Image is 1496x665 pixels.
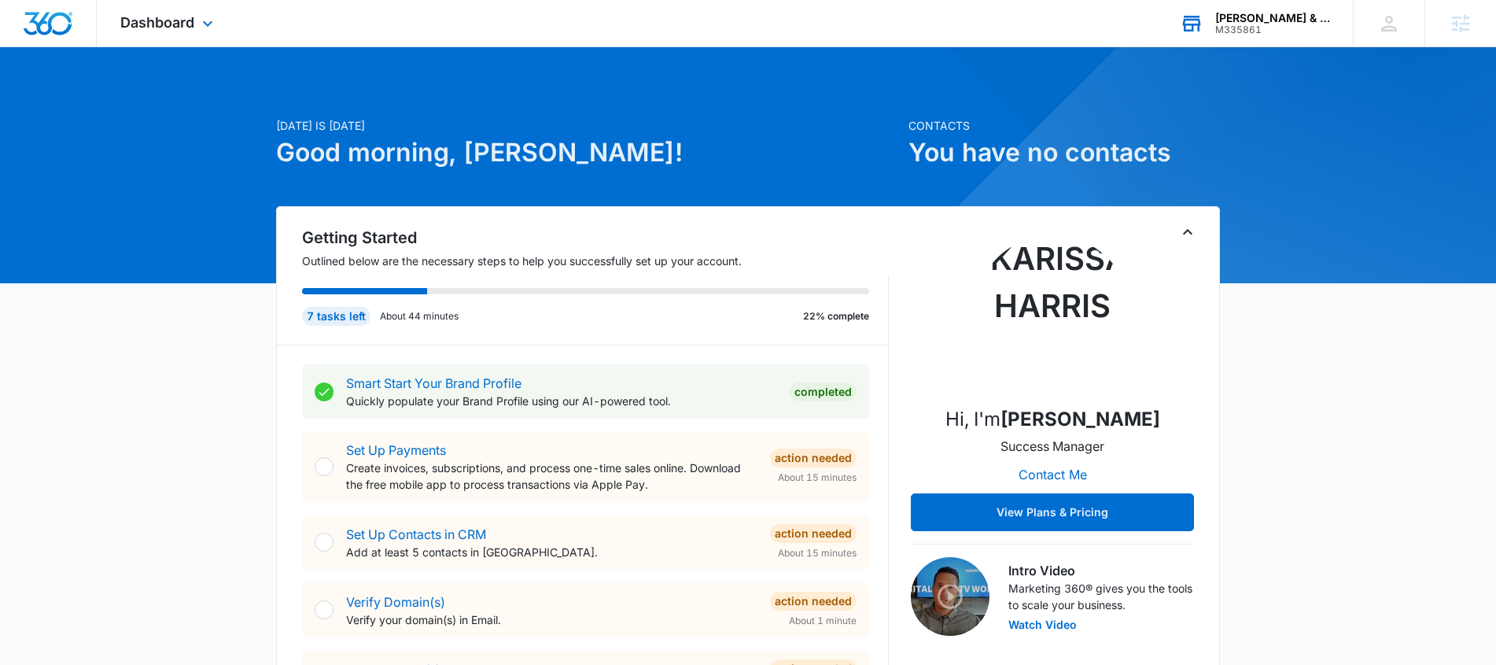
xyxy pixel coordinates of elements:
[120,14,194,31] span: Dashboard
[302,253,889,269] p: Outlined below are the necessary steps to help you successfully set up your account.
[346,611,757,628] p: Verify your domain(s) in Email.
[276,117,899,134] p: [DATE] is [DATE]
[346,526,486,542] a: Set Up Contacts in CRM
[346,460,757,493] p: Create invoices, subscriptions, and process one-time sales online. Download the free mobile app t...
[1215,24,1330,35] div: account id
[911,557,989,636] img: Intro Video
[1008,561,1194,580] h3: Intro Video
[908,134,1220,172] h1: You have no contacts
[380,309,459,323] p: About 44 minutes
[1008,619,1077,630] button: Watch Video
[803,309,869,323] p: 22% complete
[346,544,757,560] p: Add at least 5 contacts in [GEOGRAPHIC_DATA].
[770,592,857,611] div: Action Needed
[911,493,1194,531] button: View Plans & Pricing
[908,117,1220,134] p: Contacts
[1003,456,1103,493] button: Contact Me
[778,546,857,560] span: About 15 minutes
[346,393,777,409] p: Quickly populate your Brand Profile using our AI-powered tool.
[1215,12,1330,24] div: account name
[346,594,445,610] a: Verify Domain(s)
[770,449,857,467] div: Action Needed
[945,405,1160,434] p: Hi, I'm
[778,471,857,485] span: About 15 minutes
[1000,437,1104,456] p: Success Manager
[974,235,1131,393] img: Karissa Harris
[1178,223,1197,242] button: Toggle Collapse
[790,382,857,401] div: Completed
[770,524,857,543] div: Action Needed
[276,134,899,172] h1: Good morning, [PERSON_NAME]!
[789,614,857,628] span: About 1 minute
[346,442,446,458] a: Set Up Payments
[346,375,521,391] a: Smart Start Your Brand Profile
[302,226,889,249] h2: Getting Started
[1000,408,1160,430] strong: [PERSON_NAME]
[1008,580,1194,613] p: Marketing 360® gives you the tools to scale your business.
[302,307,370,326] div: 7 tasks left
